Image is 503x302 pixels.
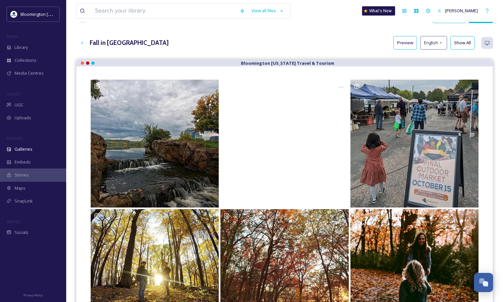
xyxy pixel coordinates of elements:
[15,159,31,165] span: Embeds
[7,136,22,141] span: WIDGETS
[15,115,31,121] span: Uploads
[474,273,493,292] button: Open Chat
[23,293,43,297] span: Privacy Policy
[15,57,36,63] span: Collections
[434,4,481,17] a: [PERSON_NAME]
[11,11,17,18] img: 429649847_804695101686009_1723528578384153789_n.jpg
[393,36,417,50] button: Preview
[450,36,475,50] button: Show All
[15,102,23,108] span: UGC
[15,146,32,152] span: Galleries
[220,79,349,208] a: Opens media popup. Media description: Rights approved at 2019-11-01T01:13:16.471+0000 by drasmussen.
[90,79,220,208] a: Opens media popup. Media description: Rights approved at 2021-11-09T16:11:01.304+0000 by henrymic...
[90,38,169,48] h3: Fall in [GEOGRAPHIC_DATA]
[7,219,20,224] span: SOCIALS
[424,40,438,46] span: English
[92,4,236,18] input: Search your library
[7,34,18,39] span: MEDIA
[15,185,25,191] span: Maps
[15,70,44,76] span: Media Centres
[15,172,29,178] span: Stories
[23,291,43,299] a: Privacy Policy
[7,92,21,96] span: COLLECT
[248,4,287,17] a: View all files
[241,60,334,66] strong: Bloomington [US_STATE] Travel & Tourism
[445,8,478,14] span: [PERSON_NAME]
[15,229,28,236] span: Socials
[15,44,28,51] span: Library
[15,198,33,204] span: SnapLink
[349,79,479,208] a: Opens media popup. Media description: Rights approved at 2022-09-22T10:50:00.592+0000 by blm.mn.m...
[21,11,103,17] span: Bloomington [US_STATE] Travel & Tourism
[362,6,395,16] a: What's New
